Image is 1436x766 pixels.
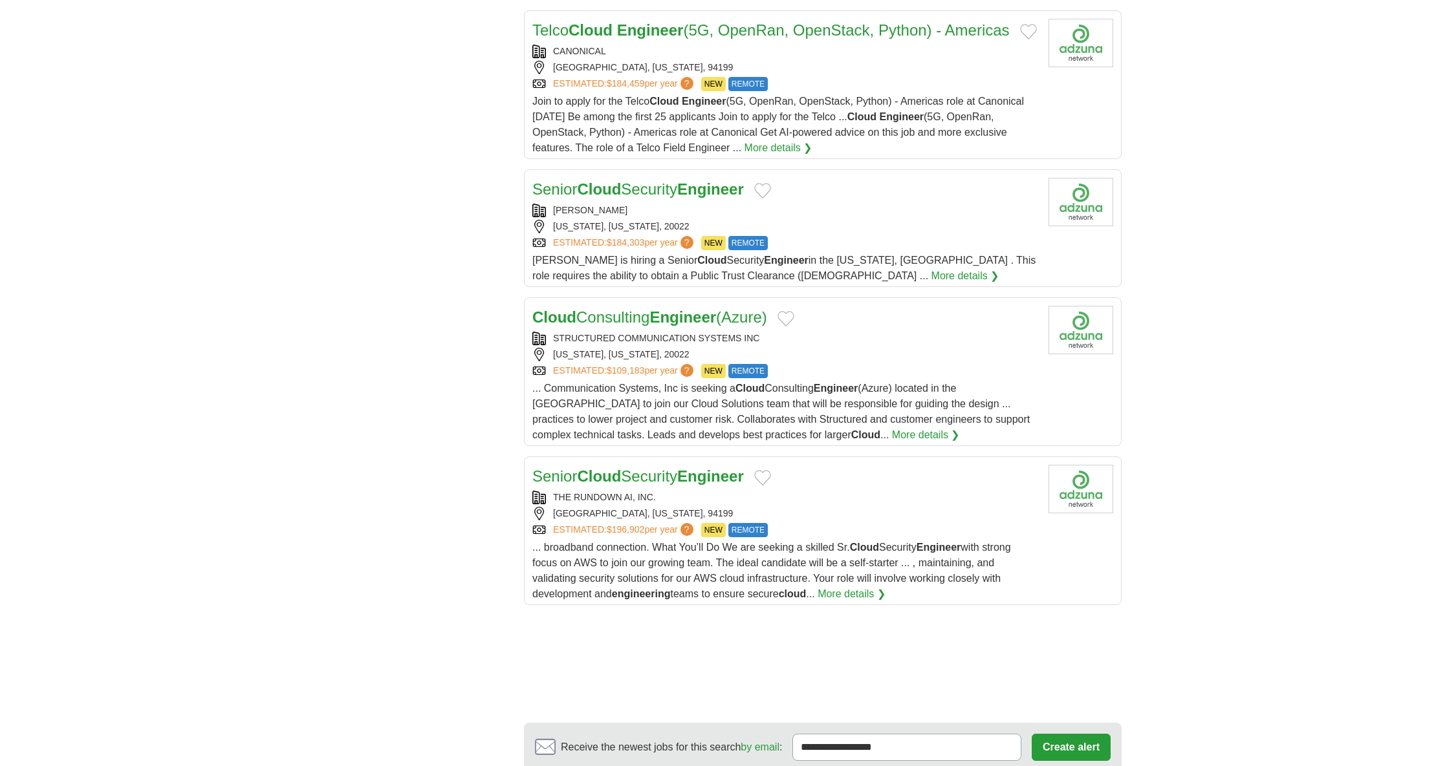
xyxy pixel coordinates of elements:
[745,140,812,156] a: More details ❯
[728,364,768,378] span: REMOTE
[532,255,1036,281] span: [PERSON_NAME] is hiring a Senior Security in the [US_STATE], [GEOGRAPHIC_DATA] . This role requir...
[680,523,693,536] span: ?
[754,183,771,198] button: Add to favorite jobs
[532,383,1030,440] span: ... Communication Systems, Inc is seeking a Consulting (Azure) located in the [GEOGRAPHIC_DATA] t...
[612,588,671,599] strong: engineering
[1049,178,1113,226] img: Company logo
[701,77,726,91] span: NEW
[532,467,744,485] a: SeniorCloudSecurityEngineer
[553,77,696,91] a: ESTIMATED:$184,459per year?
[779,588,807,599] strong: cloud
[524,615,1122,712] iframe: Ads by Google
[532,180,744,198] a: SeniorCloudSecurityEngineer
[532,308,767,326] a: CloudConsultingEngineer(Azure)
[728,236,768,250] span: REMOTE
[532,507,1038,520] div: [GEOGRAPHIC_DATA], [US_STATE], 94199
[1049,465,1113,513] img: Company logo
[532,96,1024,153] span: Join to apply for the Telco (5G, OpenRan, OpenStack, Python) - Americas role at Canonical [DATE] ...
[553,523,696,537] a: ESTIMATED:$196,902per year?
[680,236,693,249] span: ?
[1049,19,1113,67] img: Company logo
[532,348,1038,361] div: [US_STATE], [US_STATE], 20022
[553,236,696,250] a: ESTIMATED:$184,303per year?
[728,77,768,91] span: REMOTE
[532,204,1038,217] div: [PERSON_NAME]
[532,332,1038,345] div: STRUCTURED COMMUNICATION SYSTEMS INC
[682,96,726,107] strong: Engineer
[577,467,621,485] strong: Cloud
[764,255,808,266] strong: Engineer
[532,21,1010,39] a: TelcoCloud Engineer(5G, OpenRan, OpenStack, Python) - Americas
[532,308,576,326] strong: Cloud
[1020,24,1037,39] button: Add to favorite jobs
[680,77,693,90] span: ?
[1032,734,1111,761] button: Create alert
[649,308,716,326] strong: Engineer
[917,542,961,553] strong: Engineer
[778,311,794,326] button: Add to favorite jobs
[892,427,960,443] a: More details ❯
[697,255,726,266] strong: Cloud
[607,524,644,535] span: $196,902
[701,236,726,250] span: NEW
[728,523,768,537] span: REMOTE
[532,45,1038,58] div: CANONICAL
[532,491,1038,504] div: THE RUNDOWN AI, INC.
[680,364,693,377] span: ?
[677,180,744,198] strong: Engineer
[850,542,879,553] strong: Cloud
[607,237,644,248] span: $184,303
[532,542,1011,599] span: ... broadband connection. What You’ll Do We are seeking a skilled Sr. Security with strong focus ...
[677,467,744,485] strong: Engineer
[735,383,765,394] strong: Cloud
[649,96,679,107] strong: Cloud
[754,470,771,485] button: Add to favorite jobs
[851,429,880,440] strong: Cloud
[607,78,644,89] span: $184,459
[532,61,1038,74] div: [GEOGRAPHIC_DATA], [US_STATE], 94199
[569,21,613,39] strong: Cloud
[880,111,924,122] strong: Engineer
[607,365,644,376] span: $109,183
[701,523,726,537] span: NEW
[532,220,1038,233] div: [US_STATE], [US_STATE], 20022
[553,364,696,378] a: ESTIMATED:$109,183per year?
[1049,306,1113,354] img: Company logo
[701,364,726,378] span: NEW
[818,586,886,602] a: More details ❯
[931,268,999,284] a: More details ❯
[617,21,684,39] strong: Engineer
[847,111,876,122] strong: Cloud
[561,739,782,755] span: Receive the newest jobs for this search :
[577,180,621,198] strong: Cloud
[814,383,858,394] strong: Engineer
[741,741,779,752] a: by email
